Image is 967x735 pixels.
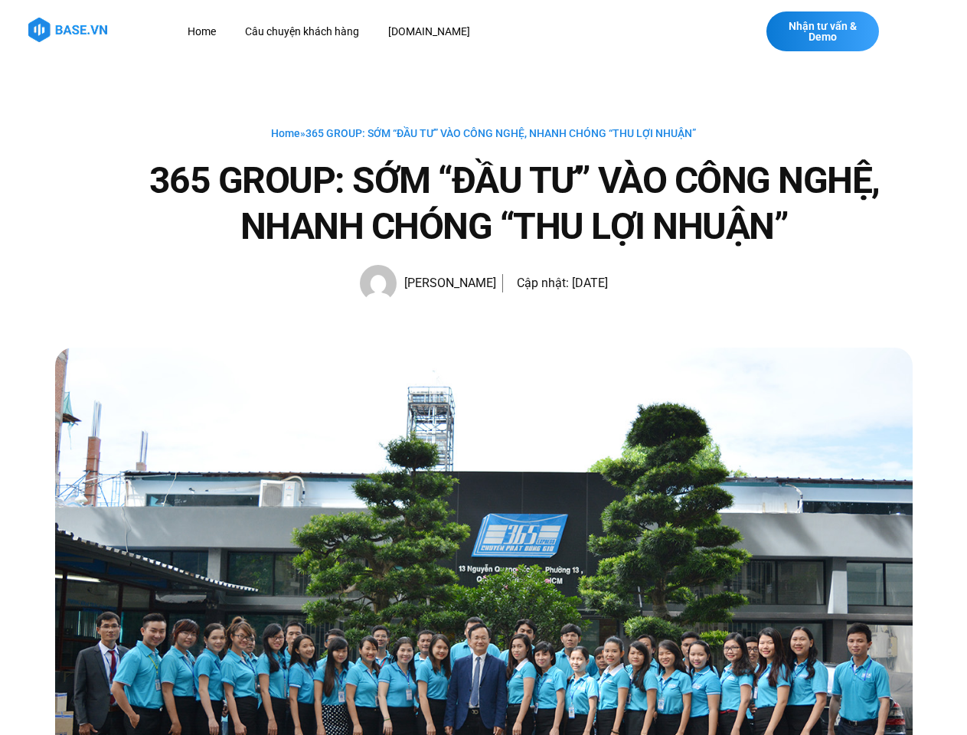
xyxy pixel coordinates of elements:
[305,127,696,139] span: 365 GROUP: SỚM “ĐẦU TƯ” VÀO CÔNG NGHỆ, NHANH CHÓNG “THU LỢI NHUẬN”
[377,18,482,46] a: [DOMAIN_NAME]
[782,21,864,42] span: Nhận tư vấn & Demo
[360,265,496,302] a: Picture of Hạnh Hoàng [PERSON_NAME]
[572,276,608,290] time: [DATE]
[517,276,569,290] span: Cập nhật:
[271,127,696,139] span: »
[397,273,496,294] span: [PERSON_NAME]
[271,127,300,139] a: Home
[116,158,913,250] h1: 365 GROUP: SỚM “ĐẦU TƯ” VÀO CÔNG NGHỆ, NHANH CHÓNG “THU LỢI NHUẬN”
[360,265,397,302] img: Picture of Hạnh Hoàng
[176,18,227,46] a: Home
[766,11,879,51] a: Nhận tư vấn & Demo
[176,18,690,46] nav: Menu
[234,18,371,46] a: Câu chuyện khách hàng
